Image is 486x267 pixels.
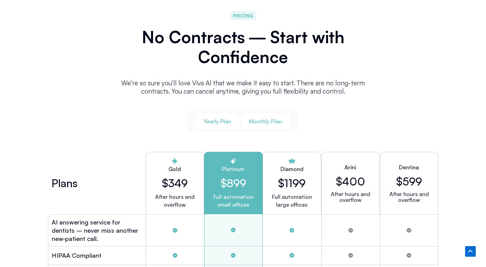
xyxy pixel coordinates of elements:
p: Full automation large offices [272,193,312,209]
h2: No Contracts ― Start with Confidence [113,27,373,67]
h2: $599 [396,175,422,188]
h2: Diamond [281,165,303,173]
h2: Dentina [399,163,419,171]
h2: $1199 [278,177,306,190]
span: Monthly Plan [249,118,282,125]
h2: Plans [51,179,77,187]
h2: HIPAA Compliant [52,251,101,259]
h2: Gold [151,165,198,173]
span: Yearly Plan [204,118,231,125]
h2: $899 [210,177,257,190]
h2: AI answering service for dentists – never miss another new‑patient call. [52,218,142,243]
p: After hours and overflow [386,191,433,203]
p: After hours and overflow [151,193,198,209]
p: After hours and overflow [327,191,374,203]
h2: Platinum [210,165,257,173]
h2: Arini [345,163,356,171]
h2: $400 [336,175,365,188]
p: We’re so sure you’ll love Viva Al that we make it easy to start. There are no long-term contracts... [113,79,373,95]
span: PRICING [233,12,253,20]
p: Full automation small offices [210,193,257,209]
h2: $349 [151,177,198,190]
